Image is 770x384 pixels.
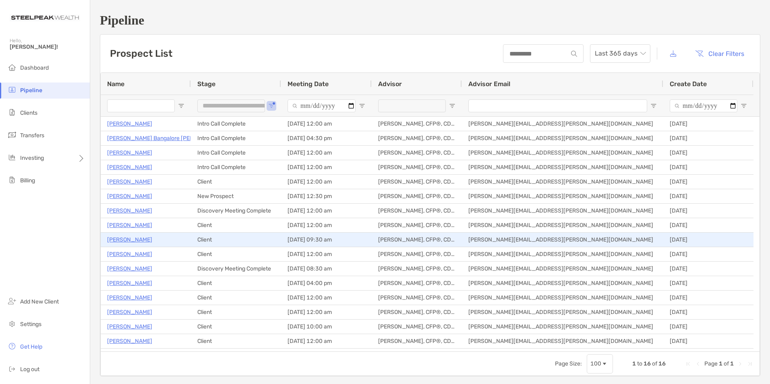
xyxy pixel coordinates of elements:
div: Last Page [747,361,753,367]
span: Clients [20,109,37,116]
div: [DATE] 12:00 am [281,291,372,305]
span: Stage [197,80,215,88]
img: billing icon [7,175,17,185]
div: [DATE] [663,247,753,261]
div: [PERSON_NAME], CFP®, CDFA® [372,247,462,261]
div: [PERSON_NAME][EMAIL_ADDRESS][PERSON_NAME][DOMAIN_NAME] [462,305,663,319]
p: [PERSON_NAME] [107,177,152,187]
div: [DATE] 10:00 am [281,320,372,334]
div: [PERSON_NAME], CFP®, CDFA® [372,189,462,203]
div: [PERSON_NAME][EMAIL_ADDRESS][PERSON_NAME][DOMAIN_NAME] [462,117,663,131]
div: [DATE] 12:00 am [281,204,372,218]
div: [DATE] 04:30 pm [281,131,372,145]
div: [PERSON_NAME][EMAIL_ADDRESS][PERSON_NAME][DOMAIN_NAME] [462,291,663,305]
div: [DATE] [663,189,753,203]
div: [PERSON_NAME], CFP®, CDFA® [372,117,462,131]
div: [DATE] 09:30 am [281,233,372,247]
div: Client [191,218,281,232]
div: [DATE] [663,218,753,232]
div: [PERSON_NAME], CFP®, CDFA® [372,320,462,334]
div: [PERSON_NAME], CFP®, CDFA® [372,131,462,145]
input: Meeting Date Filter Input [288,99,356,112]
div: Client [191,291,281,305]
div: [PERSON_NAME], CFP®, CDFA® [372,146,462,160]
div: [PERSON_NAME][EMAIL_ADDRESS][PERSON_NAME][DOMAIN_NAME] [462,233,663,247]
button: Open Filter Menu [449,103,455,109]
input: Name Filter Input [107,99,175,112]
div: Client [191,276,281,290]
p: [PERSON_NAME] [107,162,152,172]
span: Settings [20,321,41,328]
div: 100 [590,360,601,367]
div: Client [191,320,281,334]
p: [PERSON_NAME] [107,148,152,158]
img: logout icon [7,364,17,374]
div: [DATE] [663,117,753,131]
div: Discovery Meeting Complete [191,262,281,276]
div: [DATE] [663,233,753,247]
div: [PERSON_NAME][EMAIL_ADDRESS][PERSON_NAME][DOMAIN_NAME] [462,320,663,334]
p: [PERSON_NAME] [107,191,152,201]
span: 1 [730,360,734,367]
a: [PERSON_NAME] [107,307,152,317]
img: input icon [571,51,577,57]
div: [DATE] 12:00 am [281,305,372,319]
div: [DATE] [663,276,753,290]
div: [DATE] [663,262,753,276]
div: Previous Page [695,361,701,367]
a: [PERSON_NAME] [107,322,152,332]
div: [DATE] [663,305,753,319]
span: Billing [20,177,35,184]
p: [PERSON_NAME] [107,336,152,346]
div: Client [191,334,281,348]
a: [PERSON_NAME] [107,220,152,230]
a: [PERSON_NAME] [107,278,152,288]
div: [PERSON_NAME], CFP®, CDFA® [372,204,462,218]
div: [PERSON_NAME][EMAIL_ADDRESS][PERSON_NAME][DOMAIN_NAME] [462,131,663,145]
div: [PERSON_NAME], CFP®, CDFA® [372,160,462,174]
span: Page [704,360,718,367]
button: Open Filter Menu [650,103,657,109]
span: Meeting Date [288,80,329,88]
div: Client [191,247,281,261]
div: Intro Call Complete [191,117,281,131]
span: 1 [632,360,636,367]
span: to [637,360,642,367]
span: 1 [719,360,722,367]
a: [PERSON_NAME] [107,206,152,216]
p: [PERSON_NAME] Bangalore [PERSON_NAME] [107,133,226,143]
h1: Pipeline [100,13,760,28]
div: [PERSON_NAME], CFP®, CDFA® [372,291,462,305]
div: [DATE] 08:30 am [281,262,372,276]
div: Discovery Meeting Complete [191,204,281,218]
div: [PERSON_NAME][EMAIL_ADDRESS][PERSON_NAME][DOMAIN_NAME] [462,247,663,261]
div: [PERSON_NAME][EMAIL_ADDRESS][PERSON_NAME][DOMAIN_NAME] [462,175,663,189]
span: 16 [644,360,651,367]
div: [PERSON_NAME], CFP®, CDFA® [372,276,462,290]
span: Last 365 days [595,45,646,62]
div: [PERSON_NAME], CFP®, CDFA® [372,175,462,189]
div: [DATE] 12:00 am [281,117,372,131]
div: [PERSON_NAME][EMAIL_ADDRESS][PERSON_NAME][DOMAIN_NAME] [462,262,663,276]
div: [DATE] 12:00 am [281,175,372,189]
div: [PERSON_NAME][EMAIL_ADDRESS][PERSON_NAME][DOMAIN_NAME] [462,160,663,174]
div: [DATE] 12:00 am [281,247,372,261]
div: Page Size: [555,360,582,367]
div: Intro Call Complete [191,131,281,145]
span: Investing [20,155,44,161]
div: Intro Call Complete [191,146,281,160]
a: [PERSON_NAME] [107,119,152,129]
img: get-help icon [7,341,17,351]
span: Log out [20,366,39,373]
span: Get Help [20,343,42,350]
div: [DATE] [663,291,753,305]
input: Create Date Filter Input [670,99,737,112]
img: dashboard icon [7,62,17,72]
div: [DATE] 12:00 am [281,218,372,232]
p: [PERSON_NAME] [107,264,152,274]
img: Zoe Logo [10,3,80,32]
